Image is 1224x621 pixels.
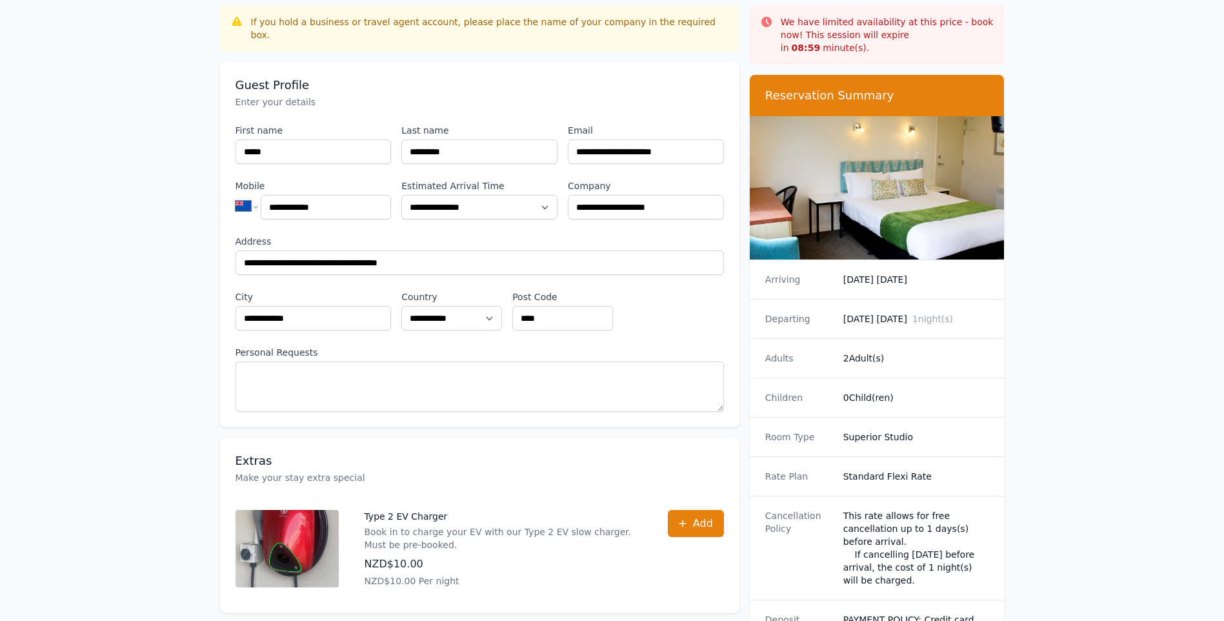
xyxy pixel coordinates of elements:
[843,470,989,483] dd: Standard Flexi Rate
[765,352,833,365] dt: Adults
[236,179,392,192] label: Mobile
[365,510,642,523] p: Type 2 EV Charger
[236,471,724,484] p: Make your stay extra special
[843,352,989,365] dd: 2 Adult(s)
[668,510,724,537] button: Add
[236,124,392,137] label: First name
[750,116,1005,260] img: Superior Studio
[365,556,642,572] p: NZD$10.00
[693,516,713,531] span: Add
[236,77,724,93] h3: Guest Profile
[843,509,989,587] div: This rate allows for free cancellation up to 1 days(s) before arrival. If cancelling [DATE] befor...
[792,43,821,53] strong: 08 : 59
[512,290,613,303] label: Post Code
[401,179,557,192] label: Estimated Arrival Time
[781,15,994,54] p: We have limited availability at this price - book now! This session will expire in minute(s).
[843,312,989,325] dd: [DATE] [DATE]
[236,510,339,587] img: Type 2 EV Charger
[765,470,833,483] dt: Rate Plan
[401,124,557,137] label: Last name
[568,124,724,137] label: Email
[236,290,392,303] label: City
[251,15,729,41] div: If you hold a business or travel agent account, please place the name of your company in the requ...
[236,346,724,359] label: Personal Requests
[236,96,724,108] p: Enter your details
[765,431,833,443] dt: Room Type
[401,290,502,303] label: Country
[843,391,989,404] dd: 0 Child(ren)
[843,431,989,443] dd: Superior Studio
[765,509,833,587] dt: Cancellation Policy
[765,273,833,286] dt: Arriving
[912,314,953,324] span: 1 night(s)
[365,575,642,587] p: NZD$10.00 Per night
[236,453,724,469] h3: Extras
[568,179,724,192] label: Company
[843,273,989,286] dd: [DATE] [DATE]
[236,235,724,248] label: Address
[765,391,833,404] dt: Children
[765,312,833,325] dt: Departing
[365,525,642,551] p: Book in to charge your EV with our Type 2 EV slow charger. Must be pre-booked.
[765,88,989,103] h3: Reservation Summary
